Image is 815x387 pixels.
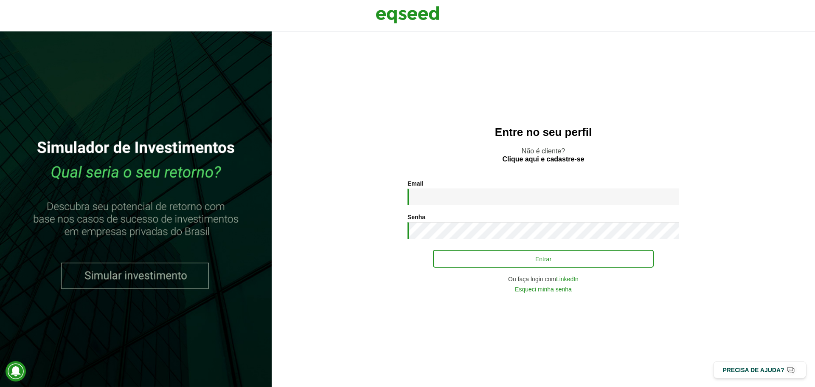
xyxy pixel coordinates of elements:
button: Entrar [433,250,654,268]
p: Não é cliente? [289,147,798,163]
a: Esqueci minha senha [515,286,572,292]
label: Senha [407,214,425,220]
a: Clique aqui e cadastre-se [503,156,585,163]
img: EqSeed Logo [376,4,439,25]
h2: Entre no seu perfil [289,126,798,138]
a: LinkedIn [556,276,579,282]
label: Email [407,181,423,186]
div: Ou faça login com [407,276,679,282]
